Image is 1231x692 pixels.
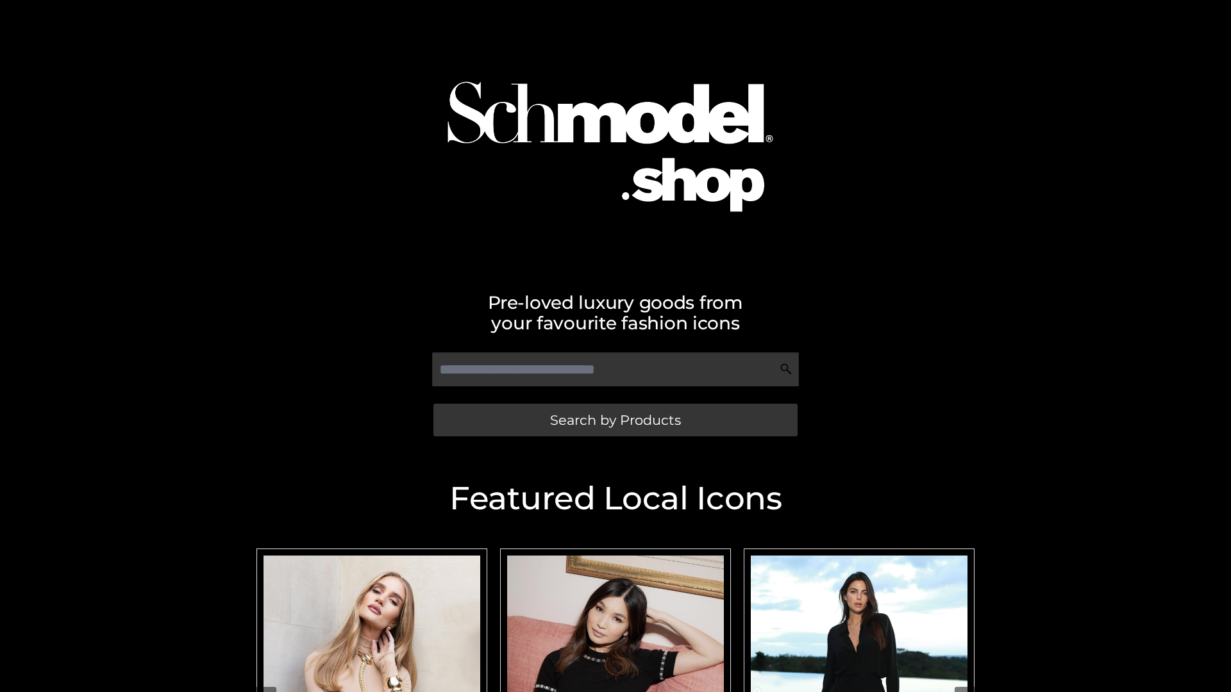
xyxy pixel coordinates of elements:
span: Search by Products [550,413,681,427]
img: Search Icon [780,363,792,375]
a: Search by Products [433,404,798,436]
h2: Pre-loved luxury goods from your favourite fashion icons [250,292,981,333]
h2: Featured Local Icons​ [250,482,981,515]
